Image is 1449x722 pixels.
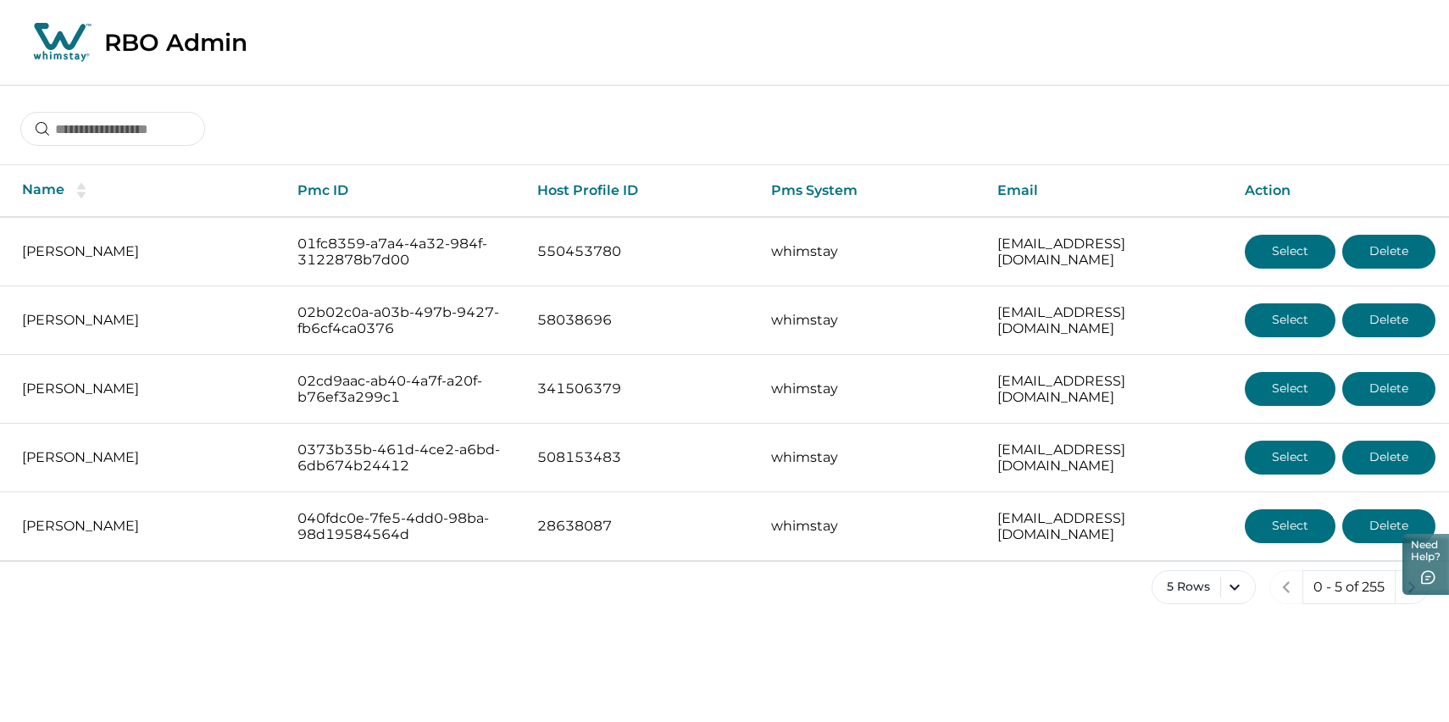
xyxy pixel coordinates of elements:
[1269,570,1303,604] button: previous page
[297,510,509,543] p: 040fdc0e-7fe5-4dd0-98ba-98d19584564d
[997,442,1218,475] p: [EMAIL_ADDRESS][DOMAIN_NAME]
[524,165,758,217] th: Host Profile ID
[22,243,270,260] p: [PERSON_NAME]
[1302,570,1396,604] button: 0 - 5 of 255
[1152,570,1256,604] button: 5 Rows
[1342,441,1435,475] button: Delete
[297,442,509,475] p: 0373b35b-461d-4ce2-a6bd-6db674b24412
[1245,235,1335,269] button: Select
[284,165,523,217] th: Pmc ID
[22,449,270,466] p: [PERSON_NAME]
[1245,303,1335,337] button: Select
[537,518,744,535] p: 28638087
[1313,579,1385,596] p: 0 - 5 of 255
[1342,303,1435,337] button: Delete
[1395,570,1429,604] button: next page
[771,243,970,260] p: whimstay
[22,312,270,329] p: [PERSON_NAME]
[1342,235,1435,269] button: Delete
[771,312,970,329] p: whimstay
[997,304,1218,337] p: [EMAIL_ADDRESS][DOMAIN_NAME]
[22,518,270,535] p: [PERSON_NAME]
[537,449,744,466] p: 508153483
[1245,441,1335,475] button: Select
[297,373,509,406] p: 02cd9aac-ab40-4a7f-a20f-b76ef3a299c1
[297,236,509,269] p: 01fc8359-a7a4-4a32-984f-3122878b7d00
[997,510,1218,543] p: [EMAIL_ADDRESS][DOMAIN_NAME]
[22,380,270,397] p: [PERSON_NAME]
[1245,509,1335,543] button: Select
[997,373,1218,406] p: [EMAIL_ADDRESS][DOMAIN_NAME]
[1231,165,1449,217] th: Action
[64,182,98,199] button: sorting
[1342,509,1435,543] button: Delete
[1245,372,1335,406] button: Select
[771,449,970,466] p: whimstay
[758,165,984,217] th: Pms System
[297,304,509,337] p: 02b02c0a-a03b-497b-9427-fb6cf4ca0376
[771,518,970,535] p: whimstay
[104,28,247,57] p: RBO Admin
[771,380,970,397] p: whimstay
[537,312,744,329] p: 58038696
[1342,372,1435,406] button: Delete
[997,236,1218,269] p: [EMAIL_ADDRESS][DOMAIN_NAME]
[984,165,1231,217] th: Email
[537,380,744,397] p: 341506379
[537,243,744,260] p: 550453780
